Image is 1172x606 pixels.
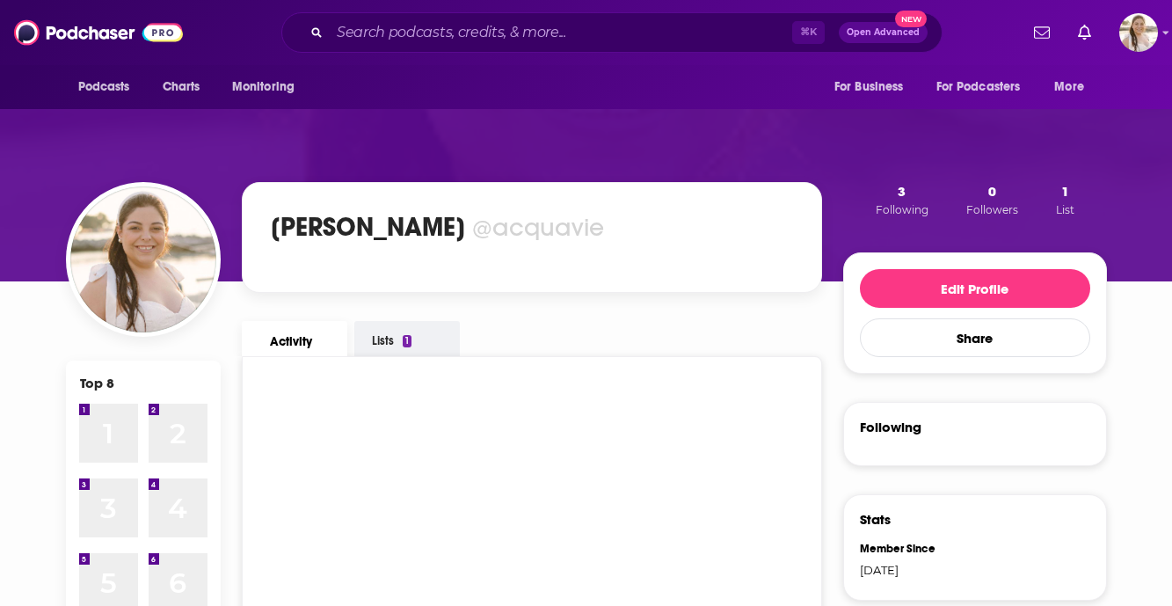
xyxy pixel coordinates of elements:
div: Search podcasts, credits, & more... [281,12,943,53]
span: New [895,11,927,27]
div: Following [860,419,921,435]
h1: [PERSON_NAME] [271,211,465,243]
button: Share [860,318,1090,357]
button: Show profile menu [1119,13,1158,52]
button: open menu [220,70,317,104]
button: 3Following [870,182,934,217]
button: open menu [1042,70,1106,104]
img: User Profile [1119,13,1158,52]
a: Charts [151,70,211,104]
span: 0 [988,183,996,200]
span: For Podcasters [936,75,1021,99]
span: Logged in as acquavie [1119,13,1158,52]
button: 0Followers [961,182,1023,217]
span: ⌘ K [792,21,825,44]
span: 3 [898,183,906,200]
span: 1 [1061,183,1069,200]
span: More [1054,75,1084,99]
span: Open Advanced [847,28,920,37]
span: Monitoring [232,75,295,99]
a: Activity [242,321,347,356]
a: Show notifications dropdown [1027,18,1057,47]
button: open menu [66,70,153,104]
div: [DATE] [860,563,964,577]
span: List [1056,203,1074,216]
span: Followers [966,203,1018,216]
input: Search podcasts, credits, & more... [330,18,792,47]
button: open menu [822,70,926,104]
button: 1List [1051,182,1080,217]
a: Show notifications dropdown [1071,18,1098,47]
a: Lists1 [354,321,460,358]
img: Podchaser - Follow, Share and Rate Podcasts [14,16,183,49]
span: Following [876,203,928,216]
div: @acquavie [472,212,604,243]
span: For Business [834,75,904,99]
span: Podcasts [78,75,130,99]
img: Estefania Acquaviva [70,186,216,332]
h3: Stats [860,511,891,528]
button: open menu [925,70,1046,104]
div: 1 [403,335,411,347]
span: Charts [163,75,200,99]
div: Member Since [860,542,964,556]
button: Open AdvancedNew [839,22,928,43]
button: Edit Profile [860,269,1090,308]
div: Top 8 [80,375,114,391]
